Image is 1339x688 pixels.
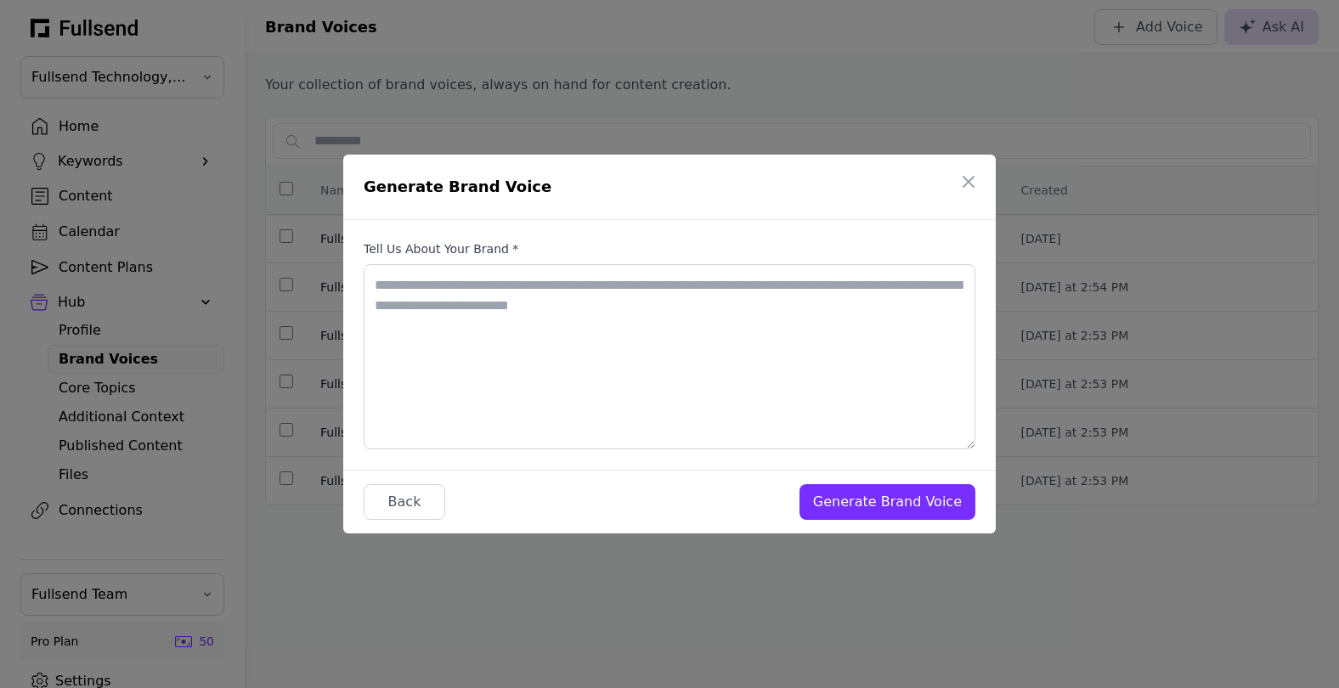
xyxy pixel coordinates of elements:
[364,484,445,520] button: Back
[378,492,431,512] div: Back
[813,492,962,512] div: Generate Brand Voice
[799,484,975,520] button: Generate Brand Voice
[364,175,958,199] h1: Generate Brand Voice
[364,240,975,257] label: Tell us about your brand *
